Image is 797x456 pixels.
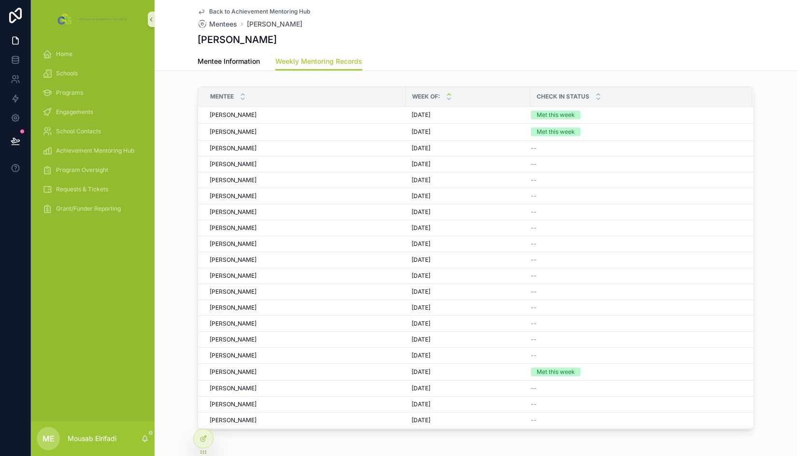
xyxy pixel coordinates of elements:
[37,103,149,121] a: Engagements
[56,50,72,58] span: Home
[210,160,256,168] span: [PERSON_NAME]
[537,111,575,119] div: Met this week
[531,176,537,184] span: --
[210,224,256,232] span: [PERSON_NAME]
[198,33,277,46] h1: [PERSON_NAME]
[210,368,400,376] a: [PERSON_NAME]
[37,45,149,63] a: Home
[68,434,116,443] p: Mousab Elrifadi
[56,12,129,27] img: App logo
[537,93,589,100] span: Check In Status
[412,240,525,248] a: [DATE]
[412,224,525,232] a: [DATE]
[210,304,256,312] span: [PERSON_NAME]
[210,256,400,264] a: [PERSON_NAME]
[56,108,93,116] span: Engagements
[210,111,400,119] a: [PERSON_NAME]
[210,128,256,136] span: [PERSON_NAME]
[247,19,302,29] a: [PERSON_NAME]
[531,224,741,232] a: --
[209,19,237,29] span: Mentees
[412,416,525,424] a: [DATE]
[210,192,400,200] a: [PERSON_NAME]
[210,416,256,424] span: [PERSON_NAME]
[531,400,741,408] a: --
[412,224,430,232] span: [DATE]
[412,111,430,119] span: [DATE]
[531,240,537,248] span: --
[412,304,430,312] span: [DATE]
[412,352,525,359] a: [DATE]
[210,176,400,184] a: [PERSON_NAME]
[412,416,430,424] span: [DATE]
[210,400,400,408] a: [PERSON_NAME]
[412,144,430,152] span: [DATE]
[210,144,256,152] span: [PERSON_NAME]
[210,352,400,359] a: [PERSON_NAME]
[412,192,525,200] a: [DATE]
[531,144,537,152] span: --
[56,147,134,155] span: Achievement Mentoring Hub
[412,288,525,296] a: [DATE]
[56,128,101,135] span: School Contacts
[412,128,525,136] a: [DATE]
[531,352,537,359] span: --
[531,208,741,216] a: --
[531,288,741,296] a: --
[210,304,400,312] a: [PERSON_NAME]
[531,320,537,328] span: --
[531,160,537,168] span: --
[531,144,741,152] a: --
[531,240,741,248] a: --
[412,272,525,280] a: [DATE]
[37,200,149,217] a: Grant/Funder Reporting
[531,385,537,392] span: --
[412,128,430,136] span: [DATE]
[412,400,525,408] a: [DATE]
[531,128,741,136] a: Met this week
[56,89,83,97] span: Programs
[275,53,362,71] a: Weekly Mentoring Records
[412,288,430,296] span: [DATE]
[210,111,256,119] span: [PERSON_NAME]
[210,240,256,248] span: [PERSON_NAME]
[412,368,525,376] a: [DATE]
[37,84,149,101] a: Programs
[31,39,155,230] div: scrollable content
[412,352,430,359] span: [DATE]
[210,224,400,232] a: [PERSON_NAME]
[210,192,256,200] span: [PERSON_NAME]
[210,352,256,359] span: [PERSON_NAME]
[531,304,537,312] span: --
[531,272,741,280] a: --
[37,142,149,159] a: Achievement Mentoring Hub
[531,336,741,343] a: --
[412,256,430,264] span: [DATE]
[210,400,256,408] span: [PERSON_NAME]
[210,336,400,343] a: [PERSON_NAME]
[210,288,400,296] a: [PERSON_NAME]
[210,320,256,328] span: [PERSON_NAME]
[531,256,537,264] span: --
[531,176,741,184] a: --
[37,65,149,82] a: Schools
[210,208,256,216] span: [PERSON_NAME]
[56,166,108,174] span: Program Oversight
[531,368,741,376] a: Met this week
[210,160,400,168] a: [PERSON_NAME]
[531,416,537,424] span: --
[210,128,400,136] a: [PERSON_NAME]
[531,208,537,216] span: --
[412,160,430,168] span: [DATE]
[412,93,440,100] span: Week of:
[537,128,575,136] div: Met this week
[412,176,430,184] span: [DATE]
[210,368,256,376] span: [PERSON_NAME]
[531,256,741,264] a: --
[531,192,741,200] a: --
[210,256,256,264] span: [PERSON_NAME]
[412,144,525,152] a: [DATE]
[412,111,525,119] a: [DATE]
[210,272,400,280] a: [PERSON_NAME]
